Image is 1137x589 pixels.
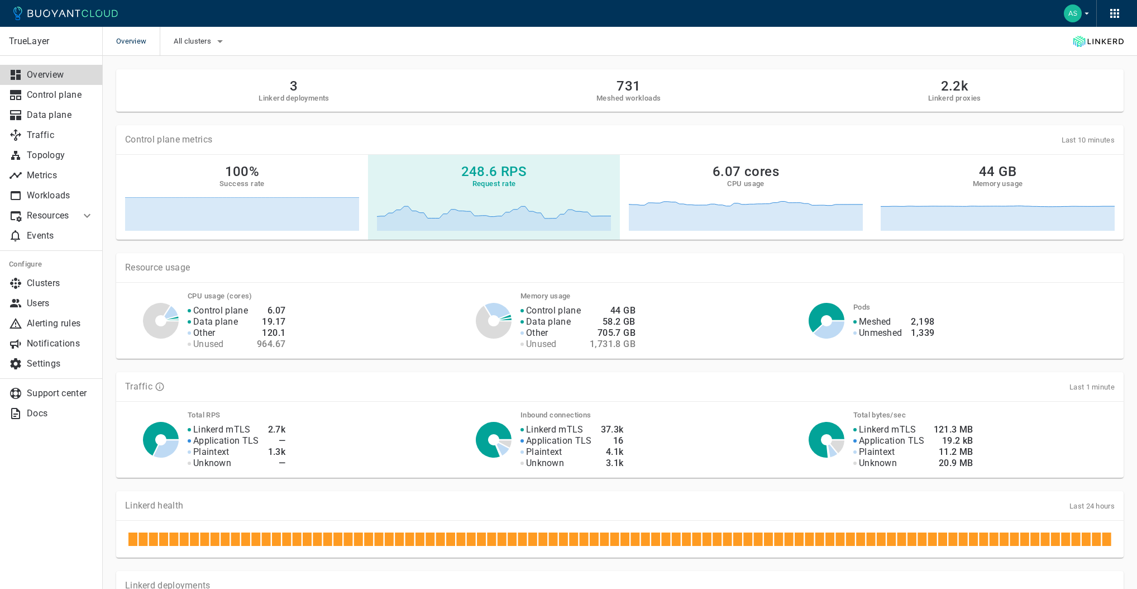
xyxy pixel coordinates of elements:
[27,278,94,289] p: Clusters
[601,458,624,469] h4: 3.1k
[377,164,611,231] a: 248.6 RPSRequest rate
[259,78,329,94] h2: 3
[911,316,934,327] h4: 2,198
[174,33,227,50] button: All clusters
[225,164,260,179] h2: 100%
[973,179,1023,188] h5: Memory usage
[934,435,973,446] h4: 19.2 kB
[116,27,160,56] span: Overview
[526,435,592,446] p: Application TLS
[27,69,94,80] p: Overview
[27,190,94,201] p: Workloads
[155,382,165,392] svg: TLS data is compiled from traffic seen by Linkerd proxies. RPS and TCP bytes reflect both inbound...
[27,318,94,329] p: Alerting rules
[259,94,329,103] h5: Linkerd deployments
[526,305,581,316] p: Control plane
[193,305,248,316] p: Control plane
[859,424,916,435] p: Linkerd mTLS
[27,130,94,141] p: Traffic
[1069,502,1115,510] span: Last 24 hours
[125,381,152,392] p: Traffic
[859,316,891,327] p: Meshed
[27,358,94,369] p: Settings
[859,458,897,469] p: Unknown
[257,327,285,339] h4: 120.1
[268,435,286,446] h4: —
[268,424,286,435] h4: 2.7k
[727,179,765,188] h5: CPU usage
[859,435,925,446] p: Application TLS
[257,339,285,350] h4: 964.67
[268,458,286,469] h4: —
[859,327,902,339] p: Unmeshed
[979,164,1016,179] h2: 44 GB
[193,424,251,435] p: Linkerd mTLS
[27,388,94,399] p: Support center
[27,150,94,161] p: Topology
[27,89,94,101] p: Control plane
[859,446,895,458] p: Plaintext
[257,305,285,316] h4: 6.07
[928,94,981,103] h5: Linkerd proxies
[590,327,636,339] h4: 705.7 GB
[174,37,213,46] span: All clusters
[526,339,557,350] p: Unused
[601,435,624,446] h4: 16
[125,262,1115,273] p: Resource usage
[9,36,93,47] p: TrueLayer
[1069,383,1115,391] span: Last 1 minute
[526,446,562,458] p: Plaintext
[526,327,548,339] p: Other
[27,298,94,309] p: Users
[27,230,94,241] p: Events
[27,170,94,181] p: Metrics
[590,339,636,350] h4: 1,731.8 GB
[934,424,973,435] h4: 121.3 MB
[268,446,286,458] h4: 1.3k
[27,210,71,221] p: Resources
[472,179,516,188] h5: Request rate
[911,327,934,339] h4: 1,339
[219,179,265,188] h5: Success rate
[601,424,624,435] h4: 37.3k
[193,435,259,446] p: Application TLS
[590,316,636,327] h4: 58.2 GB
[596,94,661,103] h5: Meshed workloads
[934,446,973,458] h4: 11.2 MB
[629,164,863,231] a: 6.07 coresCPU usage
[1062,136,1115,144] span: Last 10 minutes
[461,164,527,179] h2: 248.6 RPS
[193,327,216,339] p: Other
[596,78,661,94] h2: 731
[881,164,1115,231] a: 44 GBMemory usage
[27,408,94,419] p: Docs
[928,78,981,94] h2: 2.2k
[257,316,285,327] h4: 19.17
[9,260,94,269] h5: Configure
[193,316,238,327] p: Data plane
[1064,4,1082,22] img: Andrei-Cornel Sorbun
[526,424,584,435] p: Linkerd mTLS
[27,110,94,121] p: Data plane
[193,458,231,469] p: Unknown
[193,339,224,350] p: Unused
[125,500,183,511] p: Linkerd health
[713,164,779,179] h2: 6.07 cores
[27,338,94,349] p: Notifications
[526,458,564,469] p: Unknown
[125,134,212,145] p: Control plane metrics
[193,446,230,458] p: Plaintext
[590,305,636,316] h4: 44 GB
[526,316,571,327] p: Data plane
[601,446,624,458] h4: 4.1k
[934,458,973,469] h4: 20.9 MB
[125,164,359,231] a: 100%Success rate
